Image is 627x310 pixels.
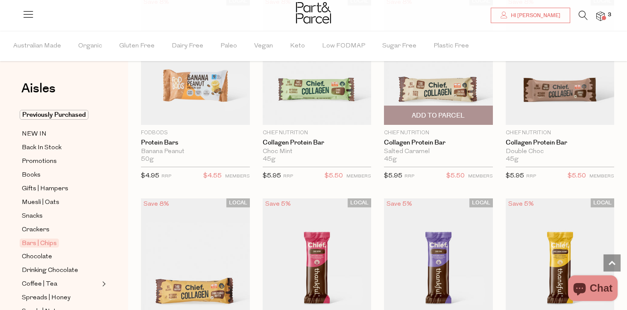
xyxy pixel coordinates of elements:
span: Keto [290,31,305,61]
a: Collagen Protein Bar [263,139,372,147]
span: $5.50 [568,171,586,182]
div: Save 5% [384,198,415,210]
a: Protein Bars [141,139,250,147]
img: Part&Parcel [296,2,331,24]
div: Double Choc [506,148,615,156]
a: Collagen Protein Bar [506,139,615,147]
a: Bars | Chips [22,238,100,248]
span: Bars | Chips [20,239,59,248]
span: LOCAL [226,198,250,207]
span: 50g [141,156,154,163]
span: Aisles [21,79,56,98]
span: $5.95 [263,173,281,179]
a: Coffee | Tea [22,279,100,289]
span: Plastic Free [434,31,469,61]
small: MEMBERS [468,174,493,179]
small: RRP [404,174,414,179]
inbox-online-store-chat: Shopify online store chat [565,275,620,303]
p: Fodbods [141,129,250,137]
span: Drinking Chocolate [22,266,78,276]
span: $5.95 [384,173,402,179]
a: Gifts | Hampers [22,183,100,194]
span: Add To Parcel [412,111,465,120]
a: 3 [596,12,605,21]
span: Muesli | Oats [22,198,59,208]
a: Snacks [22,211,100,221]
a: Collagen Protein Bar [384,139,493,147]
small: RRP [526,174,536,179]
small: RRP [161,174,171,179]
a: Previously Purchased [22,110,100,120]
small: MEMBERS [225,174,250,179]
span: Books [22,170,41,180]
span: $4.95 [141,173,159,179]
span: LOCAL [591,198,614,207]
div: Banana Peanut [141,148,250,156]
span: Vegan [254,31,273,61]
span: $4.55 [203,171,222,182]
small: RRP [283,174,293,179]
span: Snacks [22,211,43,221]
span: 45g [263,156,275,163]
span: Hi [PERSON_NAME] [509,12,560,19]
span: Organic [78,31,102,61]
span: 45g [384,156,397,163]
p: Chief Nutrition [384,129,493,137]
span: Sugar Free [382,31,416,61]
a: Back In Stock [22,142,100,153]
a: Muesli | Oats [22,197,100,208]
span: LOCAL [469,198,493,207]
span: Spreads | Honey [22,293,70,303]
span: Dairy Free [172,31,203,61]
span: Paleo [220,31,237,61]
span: LOCAL [348,198,371,207]
small: MEMBERS [589,174,614,179]
span: $5.50 [446,171,465,182]
span: Crackers [22,225,50,235]
button: Expand/Collapse Coffee | Tea [100,279,106,289]
span: 3 [606,11,613,19]
div: Save 5% [263,198,293,210]
p: Chief Nutrition [506,129,615,137]
span: Gifts | Hampers [22,184,68,194]
span: Promotions [22,156,57,167]
span: Low FODMAP [322,31,365,61]
p: Chief Nutrition [263,129,372,137]
button: Add To Parcel [384,106,493,125]
a: Promotions [22,156,100,167]
span: Previously Purchased [20,110,88,120]
span: Gluten Free [119,31,155,61]
span: Australian Made [13,31,61,61]
a: Aisles [21,82,56,103]
a: Books [22,170,100,180]
span: NEW IN [22,129,47,139]
a: Spreads | Honey [22,292,100,303]
a: Chocolate [22,251,100,262]
div: Save 5% [506,198,536,210]
span: 45g [506,156,519,163]
div: Salted Caramel [384,148,493,156]
span: Chocolate [22,252,52,262]
a: Hi [PERSON_NAME] [491,8,570,23]
span: $5.50 [325,171,343,182]
span: Back In Stock [22,143,62,153]
a: NEW IN [22,129,100,139]
span: Coffee | Tea [22,279,57,289]
span: $5.95 [506,173,524,179]
a: Crackers [22,224,100,235]
div: Choc Mint [263,148,372,156]
a: Drinking Chocolate [22,265,100,276]
div: Save 8% [141,198,172,210]
small: MEMBERS [346,174,371,179]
